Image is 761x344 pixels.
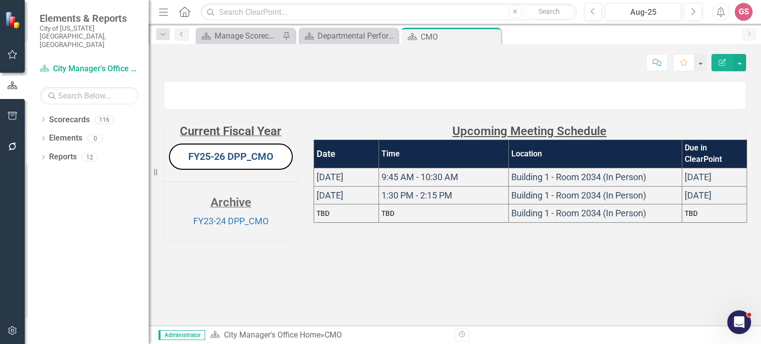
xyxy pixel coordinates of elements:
[381,172,458,182] span: 9:45 AM - 10:30 AM
[188,150,273,162] a: FY25-26 DPP_CMO
[82,153,98,161] div: 12
[318,30,395,42] div: Departmental Performance Plans - 3 Columns
[198,30,280,42] a: Manage Scorecards
[40,24,139,49] small: City of [US_STATE][GEOGRAPHIC_DATA], [GEOGRAPHIC_DATA]
[379,204,508,223] td: TBD
[317,172,343,182] span: [DATE]
[159,330,205,340] span: Administrator
[211,196,251,209] strong: Archive
[735,3,753,21] button: GS
[40,87,139,104] input: Search Below...
[301,30,395,42] a: Departmental Performance Plans - 3 Columns
[685,143,722,164] strong: Due in ClearPoint
[608,6,678,18] div: Aug-25
[49,151,77,163] a: Reports
[169,144,293,170] button: FY25-26 DPP_CMO
[314,204,379,223] td: TBD
[224,330,321,340] a: City Manager's Office Home
[95,115,114,124] div: 116
[381,190,452,200] span: 1:30 PM - 2:15 PM
[40,12,139,24] span: Elements & Reports
[87,134,103,143] div: 0
[685,190,711,200] span: [DATE]
[511,149,542,158] strong: Location
[452,124,606,138] strong: Upcoming Meeting Schedule
[525,5,574,19] button: Search
[325,330,342,340] div: CMO
[511,208,646,218] span: Building 1 - Room 2034 (In Person)
[180,124,281,138] strong: Current Fiscal Year
[682,204,747,223] td: TBD
[727,310,751,334] iframe: Intercom live chat
[605,3,681,21] button: Aug-25
[5,11,22,28] img: ClearPoint Strategy
[539,7,560,15] span: Search
[193,216,269,226] a: FY23-24 DPP_CMO
[210,330,447,341] div: »
[685,172,711,182] span: [DATE]
[511,172,646,182] span: Building 1 - Room 2034 (In Person)
[421,31,498,43] div: CMO
[317,190,343,200] span: [DATE]
[317,148,335,159] strong: Date
[511,190,646,200] span: Building 1 - Room 2034 (In Person)
[381,149,400,158] strong: Time
[201,3,576,21] input: Search ClearPoint...
[49,114,90,126] a: Scorecards
[215,30,280,42] div: Manage Scorecards
[40,63,139,75] a: City Manager's Office Home
[49,133,82,144] a: Elements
